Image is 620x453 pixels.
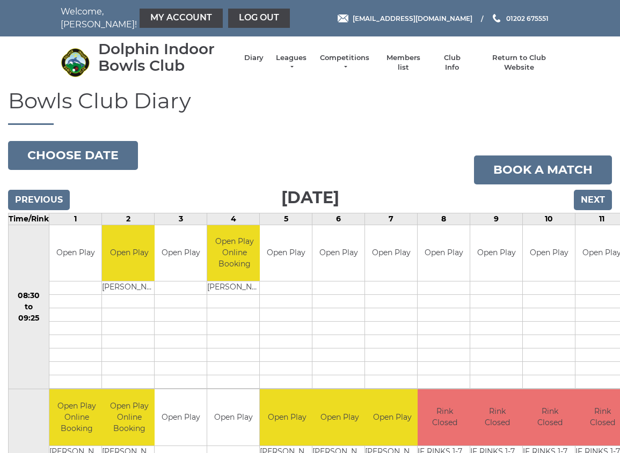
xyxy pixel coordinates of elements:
[365,389,419,445] td: Open Play
[102,213,155,225] td: 2
[207,389,259,445] td: Open Play
[260,213,312,225] td: 5
[98,41,234,74] div: Dolphin Indoor Bowls Club
[319,53,370,72] a: Competitions
[8,190,70,210] input: Previous
[478,53,559,72] a: Return to Club Website
[228,9,290,28] a: Log out
[381,53,426,72] a: Members list
[523,389,577,445] td: Rink Closed
[312,225,364,281] td: Open Play
[8,141,138,170] button: Choose date
[274,53,308,72] a: Leagues
[470,389,524,445] td: Rink Closed
[61,5,259,31] nav: Welcome, [PERSON_NAME]!
[207,213,260,225] td: 4
[353,14,472,22] span: [EMAIL_ADDRESS][DOMAIN_NAME]
[155,213,207,225] td: 3
[470,213,523,225] td: 9
[155,225,207,281] td: Open Play
[207,225,261,281] td: Open Play Online Booking
[470,225,522,281] td: Open Play
[436,53,468,72] a: Club Info
[49,389,104,445] td: Open Play Online Booking
[155,389,207,445] td: Open Play
[207,281,261,295] td: [PERSON_NAME]
[418,389,472,445] td: Rink Closed
[9,225,49,389] td: 08:30 to 09:25
[312,213,365,225] td: 6
[506,14,549,22] span: 01202 675551
[365,213,418,225] td: 7
[8,89,612,125] h1: Bowls Club Diary
[49,213,102,225] td: 1
[244,53,264,63] a: Diary
[338,14,348,23] img: Email
[102,281,156,295] td: [PERSON_NAME]
[418,225,470,281] td: Open Play
[493,14,500,23] img: Phone us
[140,9,223,28] a: My Account
[49,225,101,281] td: Open Play
[523,213,575,225] td: 10
[523,225,575,281] td: Open Play
[338,13,472,24] a: Email [EMAIL_ADDRESS][DOMAIN_NAME]
[102,225,156,281] td: Open Play
[9,213,49,225] td: Time/Rink
[418,213,470,225] td: 8
[260,389,314,445] td: Open Play
[102,389,156,445] td: Open Play Online Booking
[61,48,90,77] img: Dolphin Indoor Bowls Club
[365,225,417,281] td: Open Play
[312,389,367,445] td: Open Play
[474,155,612,184] a: Book a match
[574,190,612,210] input: Next
[491,13,549,24] a: Phone us 01202 675551
[260,225,312,281] td: Open Play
